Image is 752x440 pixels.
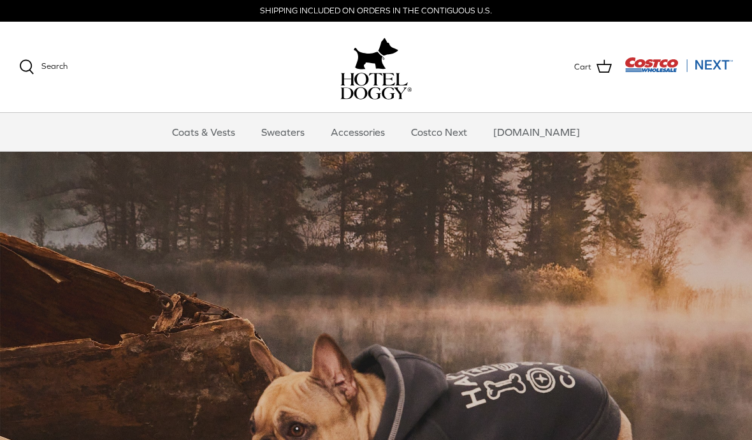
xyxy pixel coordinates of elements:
[41,61,68,71] span: Search
[319,113,396,151] a: Accessories
[161,113,247,151] a: Coats & Vests
[400,113,479,151] a: Costco Next
[250,113,316,151] a: Sweaters
[574,59,612,75] a: Cart
[340,34,412,99] a: hoteldoggy.com hoteldoggycom
[625,65,733,75] a: Visit Costco Next
[574,61,591,74] span: Cart
[482,113,591,151] a: [DOMAIN_NAME]
[625,57,733,73] img: Costco Next
[19,59,68,75] a: Search
[340,73,412,99] img: hoteldoggycom
[354,34,398,73] img: hoteldoggy.com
